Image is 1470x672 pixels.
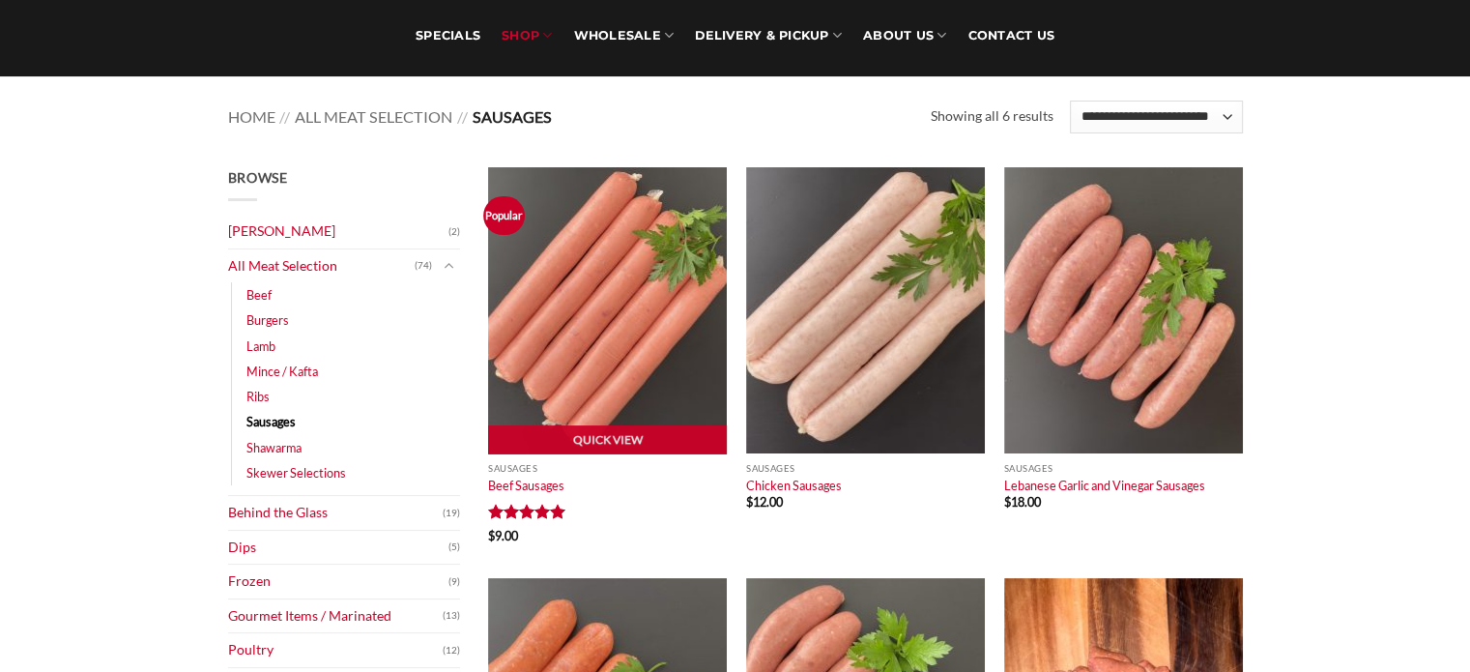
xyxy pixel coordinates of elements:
[246,409,296,434] a: Sausages
[246,435,302,460] a: Shawarma
[228,169,288,186] span: Browse
[295,107,452,126] a: All Meat Selection
[1004,478,1205,493] a: Lebanese Garlic and Vinegar Sausages
[246,384,270,409] a: Ribs
[443,499,460,528] span: (19)
[473,107,552,126] span: Sausages
[228,215,448,248] a: [PERSON_NAME]
[246,334,275,359] a: Lamb
[228,565,448,599] a: Frozen
[228,531,448,565] a: Dips
[1004,167,1243,453] img: Lebanese Garlic and Vinegar Sausages
[1004,494,1041,510] bdi: 18.00
[228,496,443,530] a: Behind the Glass
[488,463,727,474] p: Sausages
[457,107,468,126] span: //
[488,425,727,454] a: Quick View
[448,533,460,562] span: (5)
[228,633,443,667] a: Poultry
[228,599,443,633] a: Gourmet Items / Marinated
[746,494,783,510] bdi: 12.00
[1070,101,1242,133] select: Shop order
[488,167,727,453] img: Beef Sausages
[415,251,432,280] span: (74)
[246,460,346,485] a: Skewer Selections
[448,218,460,247] span: (2)
[246,307,289,333] a: Burgers
[746,494,753,510] span: $
[746,478,842,493] a: Chicken Sausages
[437,255,460,277] button: Toggle
[279,107,290,126] span: //
[488,504,566,527] span: Rated out of 5
[488,528,495,543] span: $
[746,167,985,453] img: Chicken-Sausages
[246,359,318,384] a: Mince / Kafta
[246,282,272,307] a: Beef
[746,463,985,474] p: Sausages
[448,568,460,597] span: (9)
[1004,494,1011,510] span: $
[443,601,460,630] span: (13)
[488,504,566,522] div: Rated 5 out of 5
[443,636,460,665] span: (12)
[228,249,415,283] a: All Meat Selection
[931,105,1053,128] p: Showing all 6 results
[228,107,275,126] a: Home
[488,528,518,543] bdi: 9.00
[1004,463,1243,474] p: Sausages
[488,478,564,493] a: Beef Sausages
[1389,595,1451,653] iframe: chat widget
